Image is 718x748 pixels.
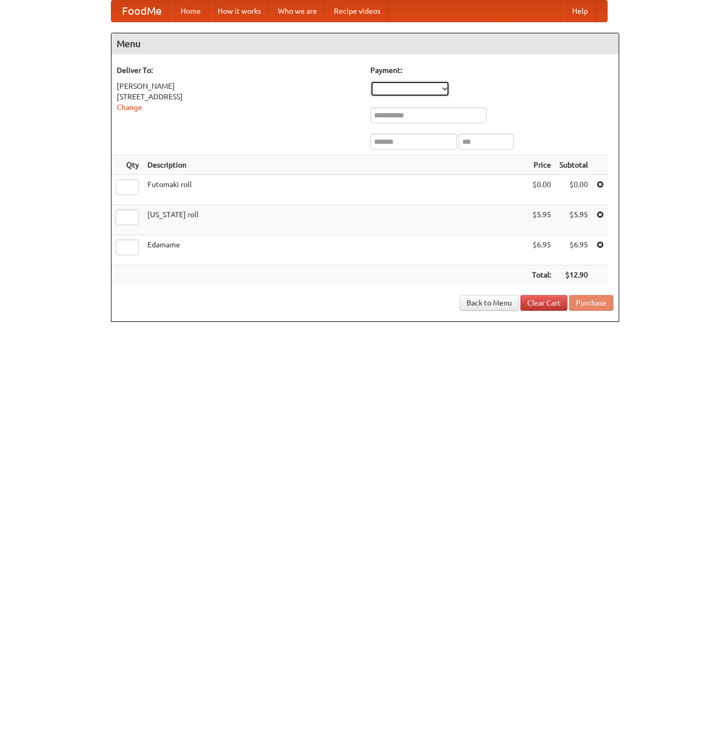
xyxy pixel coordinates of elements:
a: Home [172,1,209,22]
td: Futomaki roll [143,175,528,205]
h5: Deliver To: [117,65,360,76]
td: Edamame [143,235,528,265]
td: $0.00 [555,175,592,205]
td: $6.95 [555,235,592,265]
a: Who we are [269,1,325,22]
a: Back to Menu [460,295,519,311]
td: [US_STATE] roll [143,205,528,235]
a: Clear Cart [520,295,567,311]
td: $6.95 [528,235,555,265]
div: [PERSON_NAME] [117,81,360,91]
button: Purchase [569,295,613,311]
th: Qty [111,155,143,175]
a: Recipe videos [325,1,389,22]
th: $12.90 [555,265,592,285]
div: [STREET_ADDRESS] [117,91,360,102]
h4: Menu [111,33,619,54]
td: $0.00 [528,175,555,205]
h5: Payment: [370,65,613,76]
a: How it works [209,1,269,22]
a: Help [564,1,596,22]
th: Subtotal [555,155,592,175]
th: Description [143,155,528,175]
a: Change [117,103,142,112]
a: FoodMe [111,1,172,22]
th: Total: [528,265,555,285]
td: $5.95 [528,205,555,235]
th: Price [528,155,555,175]
td: $5.95 [555,205,592,235]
